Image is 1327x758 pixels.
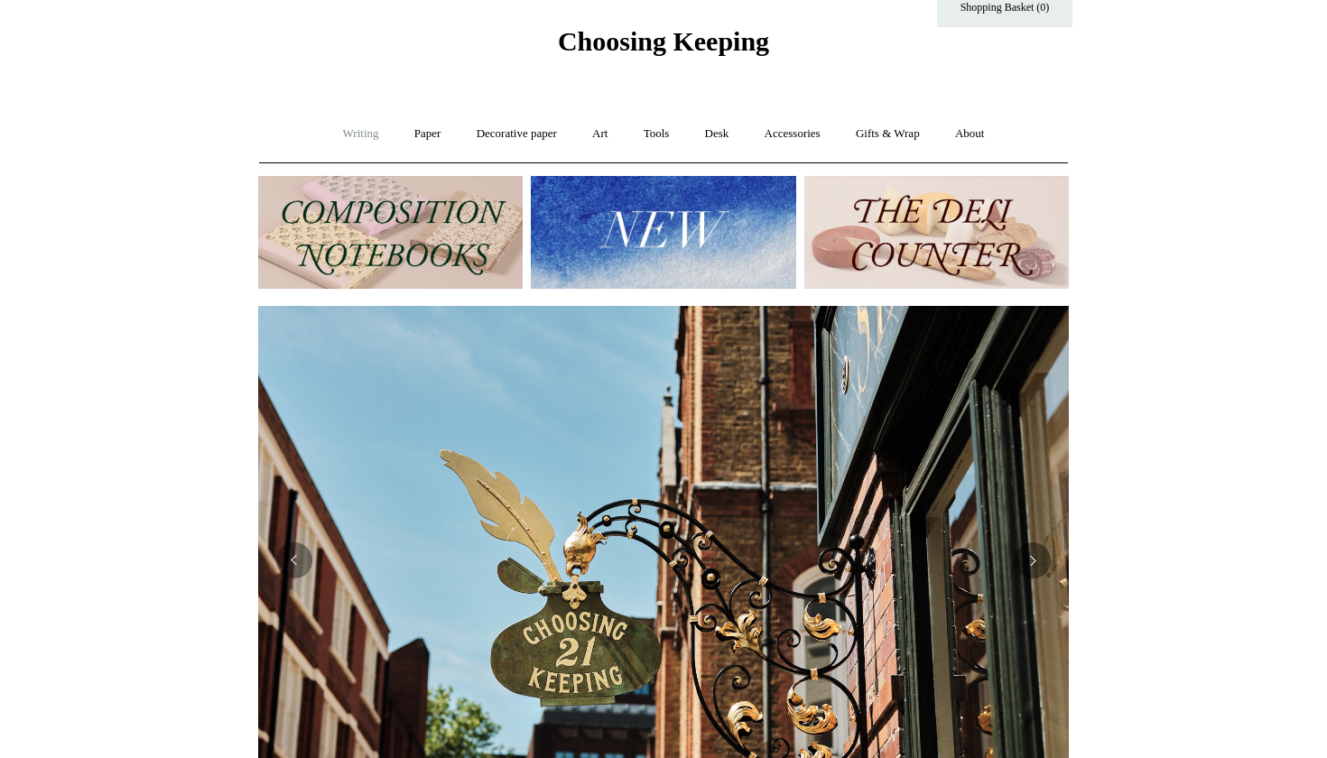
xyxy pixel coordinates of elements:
a: About [939,110,1001,158]
a: Choosing Keeping [558,41,769,53]
button: Previous [276,542,312,578]
a: Paper [398,110,458,158]
a: Desk [689,110,746,158]
a: Decorative paper [460,110,573,158]
a: Art [576,110,624,158]
a: Writing [327,110,395,158]
span: Choosing Keeping [558,26,769,56]
button: Next [1015,542,1051,578]
img: 202302 Composition ledgers.jpg__PID:69722ee6-fa44-49dd-a067-31375e5d54ec [258,176,523,289]
a: Tools [627,110,686,158]
a: Gifts & Wrap [840,110,936,158]
img: The Deli Counter [804,176,1069,289]
img: New.jpg__PID:f73bdf93-380a-4a35-bcfe-7823039498e1 [531,176,795,289]
a: Accessories [748,110,837,158]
